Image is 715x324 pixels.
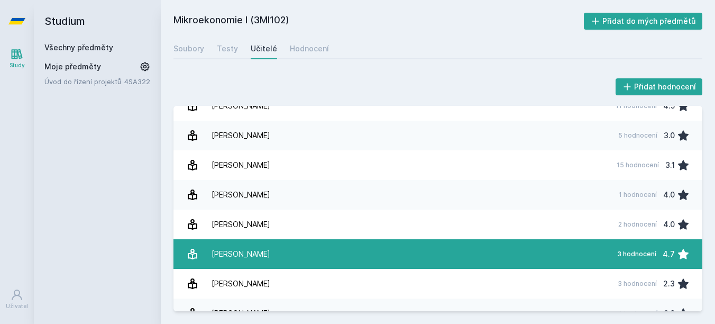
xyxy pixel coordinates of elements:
div: 5 hodnocení [618,131,657,140]
div: Hodnocení [290,43,329,54]
div: [PERSON_NAME] [212,214,270,235]
span: Moje předměty [44,61,101,72]
div: 4.0 [663,214,675,235]
a: [PERSON_NAME] 2 hodnocení 4.0 [173,210,702,239]
div: [PERSON_NAME] [212,125,270,146]
div: Učitelé [251,43,277,54]
a: Study [2,42,32,75]
div: 2.3 [663,273,675,294]
div: 11 hodnocení [616,102,657,110]
a: 4SA322 [124,77,150,86]
div: [PERSON_NAME] [212,303,270,324]
a: [PERSON_NAME] 1 hodnocení 4.0 [173,180,702,210]
div: Soubory [173,43,204,54]
a: Úvod do řízení projektů [44,76,124,87]
div: 4 hodnocení [618,309,657,318]
div: 3.1 [665,155,675,176]
a: Testy [217,38,238,59]
div: Study [10,61,25,69]
a: Uživatel [2,283,32,316]
div: Uživatel [6,302,28,310]
div: [PERSON_NAME] [212,244,270,265]
a: Soubory [173,38,204,59]
div: 15 hodnocení [617,161,659,169]
a: Učitelé [251,38,277,59]
button: Přidat do mých předmětů [584,13,703,30]
div: [PERSON_NAME] [212,95,270,116]
div: [PERSON_NAME] [212,273,270,294]
div: 4.7 [663,244,675,265]
a: [PERSON_NAME] 5 hodnocení 3.0 [173,121,702,150]
div: 3.0 [664,125,675,146]
div: 1 hodnocení [619,191,657,199]
div: 4.5 [663,95,675,116]
div: 3 hodnocení [618,280,657,288]
button: Přidat hodnocení [616,78,703,95]
div: [PERSON_NAME] [212,184,270,205]
a: Hodnocení [290,38,329,59]
div: Testy [217,43,238,54]
div: 4.0 [663,184,675,205]
div: [PERSON_NAME] [212,155,270,176]
h2: Mikroekonomie I (3MI102) [173,13,584,30]
a: [PERSON_NAME] 3 hodnocení 2.3 [173,269,702,299]
a: [PERSON_NAME] 15 hodnocení 3.1 [173,150,702,180]
div: 3 hodnocení [617,250,656,258]
a: Všechny předměty [44,43,113,52]
a: [PERSON_NAME] 3 hodnocení 4.7 [173,239,702,269]
div: 3.0 [664,303,675,324]
div: 2 hodnocení [618,220,657,229]
a: [PERSON_NAME] 11 hodnocení 4.5 [173,91,702,121]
